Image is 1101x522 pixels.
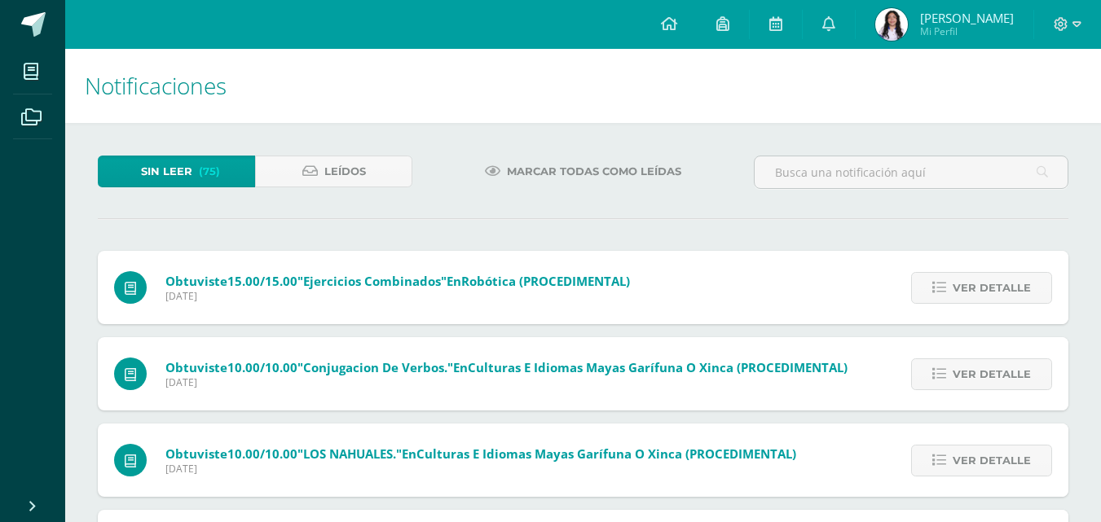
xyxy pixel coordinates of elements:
span: [DATE] [165,289,630,303]
span: "LOS NAHUALES." [297,445,402,462]
span: [DATE] [165,375,848,389]
span: Sin leer [141,156,192,186]
span: "Conjugacion de verbos." [297,359,453,375]
span: Marcar todas como leídas [507,156,681,186]
span: Ver detalle [953,359,1031,389]
span: Culturas e Idiomas Mayas Garífuna o Xinca (PROCEDIMENTAL) [468,359,848,375]
span: Obtuviste en [165,359,848,375]
span: Culturas e Idiomas Mayas Garífuna o Xinca (PROCEDIMENTAL) [416,445,796,462]
span: Leídos [324,156,366,186]
a: Leídos [255,156,412,187]
a: Sin leer(75) [98,156,255,187]
span: Ver detalle [953,273,1031,303]
span: (75) [199,156,220,186]
span: 10.00/10.00 [227,359,297,375]
a: Marcar todas como leídas [465,156,702,187]
span: Notificaciones [85,70,227,101]
span: Robótica (PROCEDIMENTAL) [461,273,630,289]
span: Obtuviste en [165,273,630,289]
span: Mi Perfil [920,24,1014,38]
span: [DATE] [165,462,796,476]
input: Busca una notificación aquí [755,156,1068,188]
span: [PERSON_NAME] [920,10,1014,26]
span: "Ejercicios Combinados" [297,273,447,289]
span: 15.00/15.00 [227,273,297,289]
span: Ver detalle [953,445,1031,476]
span: 10.00/10.00 [227,445,297,462]
span: Obtuviste en [165,445,796,462]
img: 8a16f9db58df7cfedc5b9e7cc48339c2.png [875,8,908,41]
